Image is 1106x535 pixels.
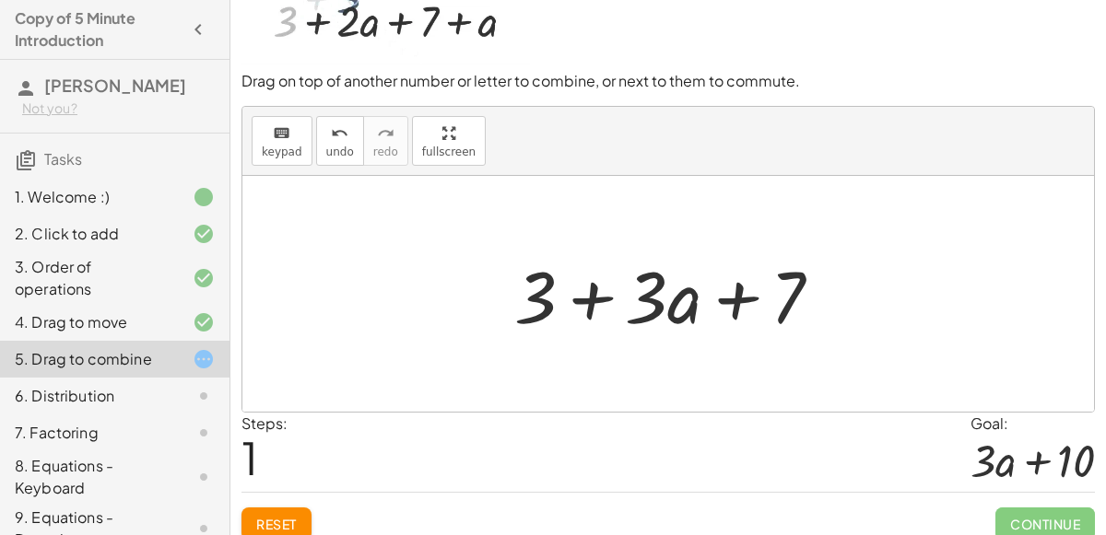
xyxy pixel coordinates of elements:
[15,256,163,300] div: 3. Order of operations
[377,124,394,142] font: redo
[193,311,215,333] i: Task finished and correct.
[422,145,476,158] font: fullscreen
[15,311,163,333] div: 4. Drag to move
[15,455,163,499] div: 8. Equations - Keyboard
[241,413,288,433] font: Steps:
[22,99,215,118] div: Not you?
[15,422,163,444] div: 7. Factoring
[193,267,215,289] i: Task finished and correct.
[44,149,82,169] span: Tasks
[373,145,398,158] font: redo
[15,223,163,245] div: 2. Click to add
[363,116,408,166] button: redoredo
[193,348,215,370] i: Task started.
[412,116,486,166] button: fullscreen
[262,145,302,158] font: keypad
[193,466,215,488] i: Task not started.
[15,385,163,407] div: 6. Distribution
[44,75,186,96] font: [PERSON_NAME]
[193,223,215,245] i: Task finished and correct.
[241,71,1095,92] p: Drag on top of another number or letter to combine, or next to them to commute.
[193,385,215,407] i: Task not started.
[256,516,296,532] font: Reset
[15,348,163,370] div: 5. Drag to combine
[273,124,290,142] font: keyboard
[15,186,163,208] div: 1. Welcome :)
[193,422,215,444] i: Task not started.
[241,429,258,485] font: 1
[326,145,354,158] font: undo
[193,186,215,208] i: Task finished.
[971,413,1008,433] font: Goal:
[316,116,364,166] button: undoundo
[331,124,348,142] font: undo
[15,7,182,52] h4: Copy of 5 Minute Introduction
[252,116,312,166] button: keyboardkeypad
